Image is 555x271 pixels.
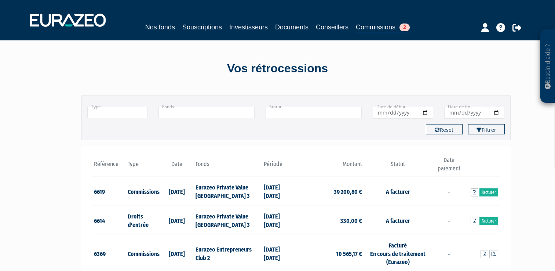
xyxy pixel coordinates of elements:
th: Fonds [194,156,262,177]
th: Date paiement [432,156,466,177]
td: Eurazeo Private Value [GEOGRAPHIC_DATA] 3 [194,206,262,235]
td: [DATE] [DATE] [262,206,296,235]
button: Filtrer [468,124,505,134]
td: [DATE] [160,177,194,206]
td: 330,00 € [296,206,364,235]
a: Souscriptions [182,22,222,32]
a: Facturer [479,188,498,196]
a: Nos fonds [145,22,175,32]
td: - [432,177,466,206]
td: Eurazeo Private Value [GEOGRAPHIC_DATA] 3 [194,177,262,206]
td: 6619 [92,177,126,206]
td: Commissions [126,177,160,206]
th: Référence [92,156,126,177]
th: Statut [364,156,432,177]
a: Commissions2 [356,22,410,33]
div: Vos rétrocessions [69,60,487,77]
button: Reset [426,124,463,134]
th: Montant [296,156,364,177]
th: Type [126,156,160,177]
th: Date [160,156,194,177]
td: A facturer [364,177,432,206]
td: 39 200,80 € [296,177,364,206]
a: Conseillers [316,22,348,32]
img: 1732889491-logotype_eurazeo_blanc_rvb.png [30,14,106,27]
a: Documents [275,22,308,32]
td: - [432,206,466,235]
td: Droits d'entrée [126,206,160,235]
p: Besoin d'aide ? [544,33,552,100]
td: A facturer [364,206,432,235]
th: Période [262,156,296,177]
td: [DATE] [DATE] [262,177,296,206]
span: 2 [399,24,410,31]
a: Investisseurs [229,22,268,32]
a: Facturer [479,217,498,225]
td: [DATE] [160,206,194,235]
td: 6614 [92,206,126,235]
